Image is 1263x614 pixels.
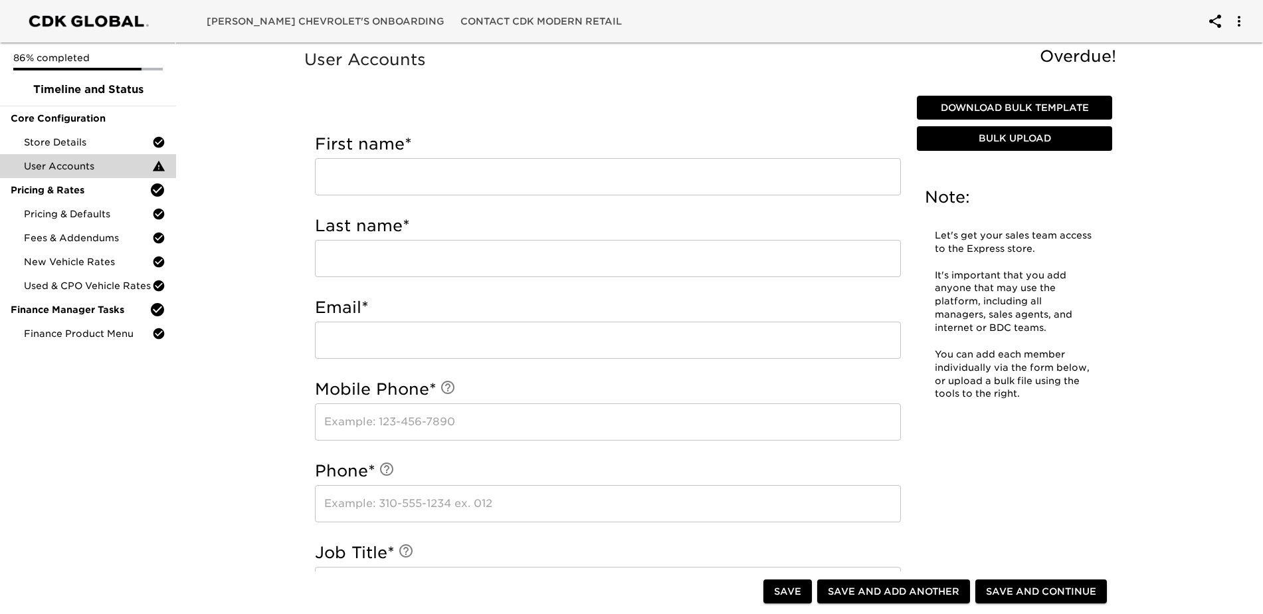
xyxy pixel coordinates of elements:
[922,130,1107,147] span: Bulk Upload
[11,303,149,316] span: Finance Manager Tasks
[935,229,1094,256] p: Let's get your sales team access to the Express store.
[24,159,152,173] span: User Accounts
[315,403,901,441] input: Example: 123-456-7890
[24,255,152,268] span: New Vehicle Rates
[774,583,801,600] span: Save
[315,567,901,604] input: Example: Sales Manager, Sales Agent, GM
[935,348,1094,401] p: You can add each member individually via the form below, or upload a bulk file using the tools to...
[13,51,163,64] p: 86% completed
[11,82,165,98] span: Timeline and Status
[11,112,165,125] span: Core Configuration
[315,485,901,522] input: Example: 310-555-1234 ex. 012
[315,134,901,155] h5: First name
[24,279,152,292] span: Used & CPO Vehicle Rates
[763,579,812,604] button: Save
[935,269,1094,335] p: It's important that you add anyone that may use the platform, including all managers, sales agent...
[24,327,152,340] span: Finance Product Menu
[315,297,901,318] h5: Email
[315,215,901,237] h5: Last name
[315,542,901,563] h5: Job Title
[1199,5,1231,37] button: account of current user
[986,583,1096,600] span: Save and Continue
[11,183,149,197] span: Pricing & Rates
[917,126,1112,151] button: Bulk Upload
[24,136,152,149] span: Store Details
[315,379,901,400] h5: Mobile Phone
[828,583,959,600] span: Save and Add Another
[917,96,1112,120] button: Download Bulk Template
[1223,5,1255,37] button: account of current user
[315,460,901,482] h5: Phone
[24,231,152,245] span: Fees & Addendums
[207,13,444,30] span: [PERSON_NAME] Chevrolet's Onboarding
[1040,47,1116,66] span: Overdue!
[304,49,1123,70] h5: User Accounts
[925,187,1104,208] h5: Note:
[922,100,1107,116] span: Download Bulk Template
[817,579,970,604] button: Save and Add Another
[24,207,152,221] span: Pricing & Defaults
[460,13,622,30] span: Contact CDK Modern Retail
[975,579,1107,604] button: Save and Continue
